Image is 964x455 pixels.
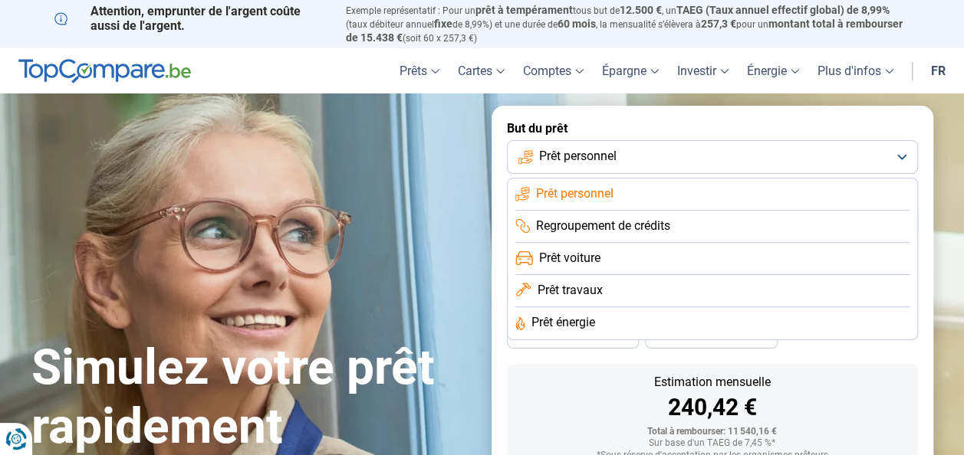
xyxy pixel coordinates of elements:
a: fr [922,48,955,93]
a: Plus d'infos [808,48,903,93]
div: Sur base d'un TAEG de 7,45 %* [519,438,906,449]
span: 60 mois [558,18,596,30]
p: Attention, emprunter de l'argent coûte aussi de l'argent. [54,4,327,33]
span: Prêt voiture [539,250,600,267]
span: 12.500 € [620,4,662,16]
span: montant total à rembourser de 15.438 € [346,18,903,44]
a: Cartes [449,48,514,93]
a: Comptes [514,48,593,93]
span: 30 mois [556,332,590,342]
span: prêt à tempérament [475,4,573,16]
a: Investir [668,48,738,93]
span: fixe [434,18,452,30]
div: Estimation mensuelle [519,376,906,388]
span: Prêt personnel [536,185,614,202]
a: Énergie [738,48,808,93]
a: Prêts [390,48,449,93]
span: Prêt travaux [537,282,602,299]
span: 257,3 € [701,18,736,30]
div: Total à rembourser: 11 540,16 € [519,427,906,437]
span: Regroupement de crédits [536,218,670,234]
img: TopCompare [18,59,191,83]
div: 240,42 € [519,396,906,419]
a: Épargne [593,48,668,93]
p: Exemple représentatif : Pour un tous but de , un (taux débiteur annuel de 8,99%) et une durée de ... [346,4,910,44]
label: But du prêt [507,121,918,136]
span: 24 mois [694,332,728,342]
button: Prêt personnel [507,140,918,174]
span: TAEG (Taux annuel effectif global) de 8,99% [676,4,890,16]
span: Prêt énergie [531,314,595,331]
span: Prêt personnel [539,148,617,165]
